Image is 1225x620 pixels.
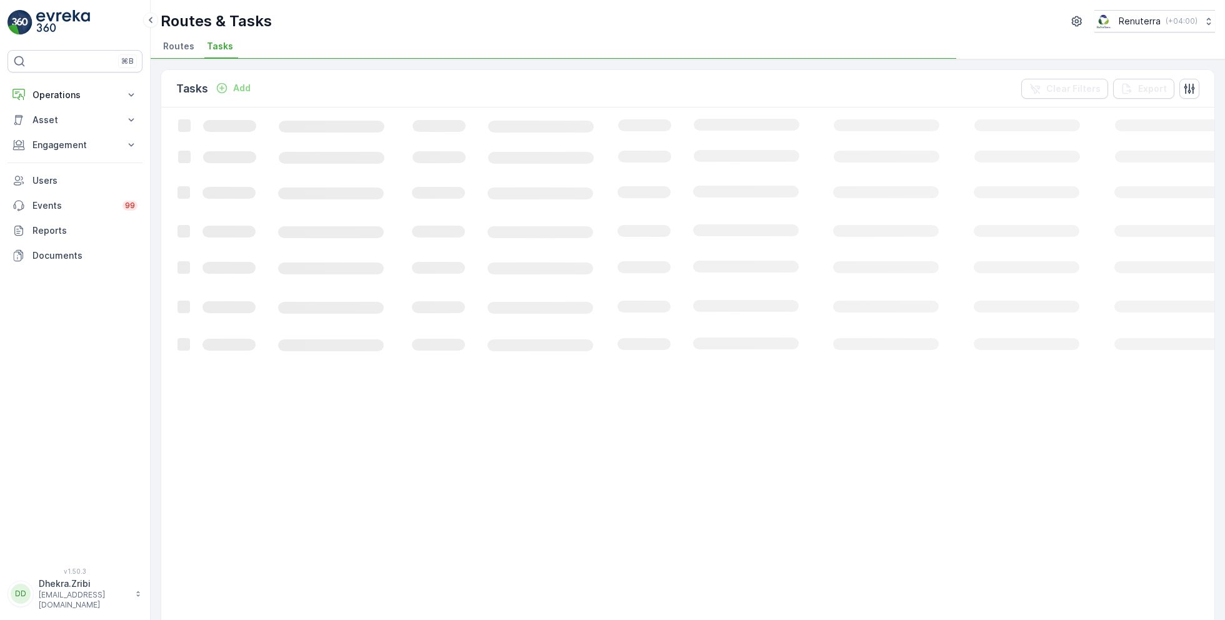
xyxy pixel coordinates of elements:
p: Clear Filters [1046,82,1101,95]
button: Asset [7,107,142,132]
button: Operations [7,82,142,107]
p: Events [32,199,115,212]
button: DDDhekra.Zribi[EMAIL_ADDRESS][DOMAIN_NAME] [7,577,142,610]
p: Reports [32,224,137,237]
a: Documents [7,243,142,268]
p: [EMAIL_ADDRESS][DOMAIN_NAME] [39,590,129,610]
p: Export [1138,82,1167,95]
p: Asset [32,114,117,126]
img: logo_light-DOdMpM7g.png [36,10,90,35]
a: Users [7,168,142,193]
button: Engagement [7,132,142,157]
p: Engagement [32,139,117,151]
p: Users [32,174,137,187]
p: ⌘B [121,56,134,66]
p: ( +04:00 ) [1166,16,1197,26]
p: Dhekra.Zribi [39,577,129,590]
a: Events99 [7,193,142,218]
span: v 1.50.3 [7,567,142,575]
p: Documents [32,249,137,262]
span: Tasks [207,40,233,52]
p: Add [233,82,251,94]
p: Renuterra [1119,15,1161,27]
p: 99 [125,201,135,211]
p: Tasks [176,80,208,97]
img: Screenshot_2024-07-26_at_13.33.01.png [1094,14,1114,28]
span: Routes [163,40,194,52]
p: Routes & Tasks [161,11,272,31]
button: Renuterra(+04:00) [1094,10,1215,32]
a: Reports [7,218,142,243]
p: Operations [32,89,117,101]
button: Export [1113,79,1174,99]
button: Clear Filters [1021,79,1108,99]
button: Add [211,81,256,96]
img: logo [7,10,32,35]
div: DD [11,584,31,604]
